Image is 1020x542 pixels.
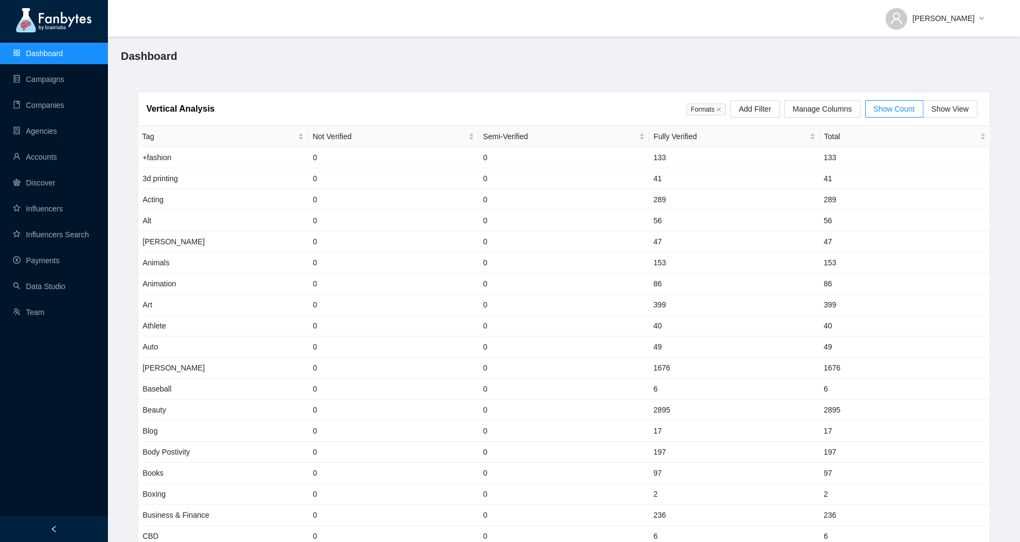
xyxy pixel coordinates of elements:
th: Tag [138,126,308,147]
td: 86 [649,273,820,294]
a: searchData Studio [13,282,65,291]
td: 56 [649,210,820,231]
a: starInfluencers Search [13,230,89,239]
td: 0 [309,231,479,252]
span: Not Verified [312,131,466,142]
span: user [890,12,903,25]
td: 41 [819,168,990,189]
td: 97 [649,463,820,484]
td: +fashion [138,147,309,168]
td: 0 [309,484,479,505]
td: 40 [649,315,820,337]
td: Books [138,463,309,484]
td: Business & Finance [138,505,309,526]
td: 0 [479,189,649,210]
td: 0 [479,337,649,358]
td: 6 [649,379,820,400]
td: 0 [309,400,479,421]
td: Blog [138,421,309,442]
td: Acting [138,189,309,210]
th: Fully Verified [649,126,820,147]
td: 0 [479,463,649,484]
a: containerAgencies [13,127,57,135]
td: 1676 [819,358,990,379]
td: 40 [819,315,990,337]
th: Not Verified [308,126,479,147]
td: 3d printing [138,168,309,189]
a: databaseCampaigns [13,75,64,84]
span: Formats [686,104,726,115]
td: Baseball [138,379,309,400]
td: 0 [479,421,649,442]
td: 133 [649,147,820,168]
a: pay-circlePayments [13,256,59,265]
button: [PERSON_NAME]down [877,5,993,23]
td: 17 [649,421,820,442]
th: Total [820,126,990,147]
span: Fully Verified [654,131,807,142]
span: [PERSON_NAME] [913,12,975,24]
td: 289 [649,189,820,210]
td: 153 [649,252,820,273]
td: 133 [819,147,990,168]
span: close [716,107,722,112]
span: Manage Columns [793,103,852,115]
td: Athlete [138,315,309,337]
td: 0 [479,252,649,273]
td: 0 [309,463,479,484]
td: 47 [649,231,820,252]
td: 2895 [819,400,990,421]
td: 0 [309,294,479,315]
td: 197 [819,442,990,463]
span: Dashboard [121,47,177,65]
span: Show View [931,105,969,113]
td: 0 [309,315,479,337]
td: 0 [479,379,649,400]
td: 0 [309,505,479,526]
td: 289 [819,189,990,210]
td: 2 [819,484,990,505]
span: Semi-Verified [483,131,637,142]
td: 0 [479,315,649,337]
td: 0 [309,252,479,273]
a: usergroup-addTeam [13,308,44,317]
td: 86 [819,273,990,294]
td: Body Postivity [138,442,309,463]
td: 0 [479,505,649,526]
td: 236 [649,505,820,526]
td: 153 [819,252,990,273]
td: 0 [479,484,649,505]
article: Vertical Analysis [146,102,215,115]
td: 399 [819,294,990,315]
span: Total [824,131,978,142]
td: 0 [309,189,479,210]
td: 0 [479,168,649,189]
td: Boxing [138,484,309,505]
td: 0 [479,273,649,294]
td: Alt [138,210,309,231]
span: Show Count [874,105,915,113]
td: 0 [309,210,479,231]
td: 0 [309,147,479,168]
a: bookCompanies [13,101,64,109]
a: starInfluencers [13,204,63,213]
td: 56 [819,210,990,231]
td: 0 [309,379,479,400]
span: Add Filter [739,103,771,115]
td: 6 [819,379,990,400]
td: 0 [309,168,479,189]
td: Beauty [138,400,309,421]
td: 0 [309,273,479,294]
td: 0 [309,442,479,463]
button: Manage Columns [784,100,861,118]
td: 0 [479,294,649,315]
span: Tag [142,131,296,142]
td: Art [138,294,309,315]
td: Animation [138,273,309,294]
span: down [979,16,984,22]
td: 0 [479,231,649,252]
td: 0 [479,400,649,421]
td: 97 [819,463,990,484]
td: 49 [649,337,820,358]
span: left [50,525,58,533]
